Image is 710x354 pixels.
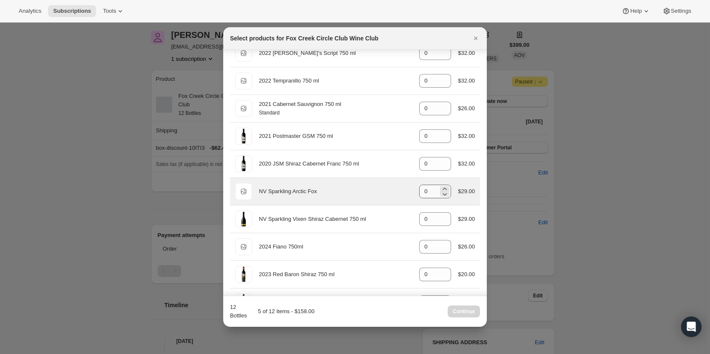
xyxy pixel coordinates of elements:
[458,77,475,85] div: $32.00
[458,132,475,140] div: $32.00
[259,215,412,223] div: NV Sparkling Vixen Shiraz Cabernet 750 ml
[259,49,412,57] div: 2022 [PERSON_NAME]'s Script 750 ml
[53,8,91,14] span: Subscriptions
[259,160,412,168] div: 2020 JSM Shiraz Cabernet Franc 750 ml
[616,5,655,17] button: Help
[252,307,315,316] div: 5 of 12 items - $158.00
[259,77,412,85] div: 2022 Tempranillo 750 ml
[19,8,41,14] span: Analytics
[230,303,248,320] div: 12 Bottles
[458,49,475,57] div: $32.00
[259,243,412,251] div: 2024 Fiano 750ml
[458,187,475,196] div: $29.00
[657,5,696,17] button: Settings
[681,317,701,337] div: Open Intercom Messenger
[14,5,46,17] button: Analytics
[48,5,96,17] button: Subscriptions
[630,8,642,14] span: Help
[98,5,130,17] button: Tools
[470,32,482,44] button: Close
[458,270,475,279] div: $20.00
[458,215,475,223] div: $29.00
[103,8,116,14] span: Tools
[259,294,412,302] div: 2023 Shiraz 750ml
[259,187,412,196] div: NV Sparkling Arctic Fox
[671,8,691,14] span: Settings
[259,270,412,279] div: 2023 Red Baron Shiraz 750 ml
[259,132,412,140] div: 2021 Postmaster GSM 750 ml
[458,160,475,168] div: $32.00
[230,34,378,43] h2: Select products for Fox Creek Circle Club Wine Club
[458,243,475,251] div: $26.00
[458,104,475,113] div: $26.00
[259,100,412,108] div: 2021 Cabernet Sauvignon 750 ml
[259,110,280,116] small: Standard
